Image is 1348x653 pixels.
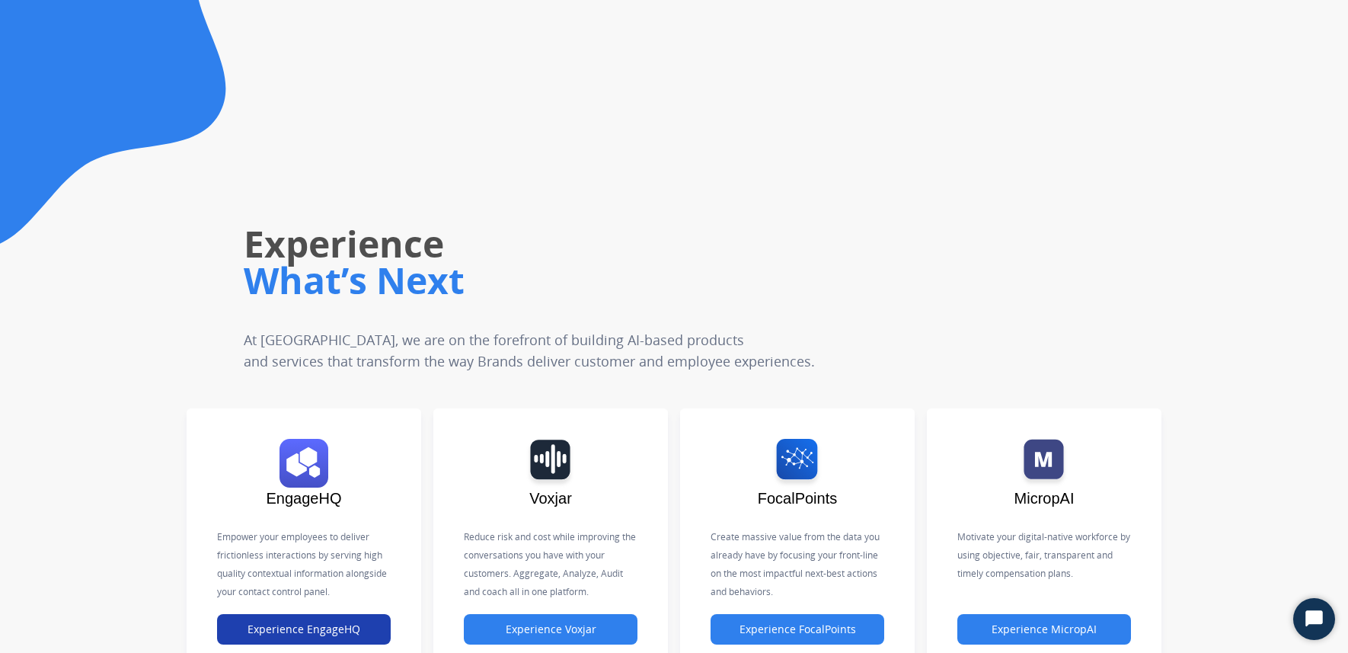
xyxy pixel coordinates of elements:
[464,623,637,636] a: Experience Voxjar
[1293,598,1335,640] button: Start Chat
[225,439,383,488] img: logo
[957,623,1131,636] a: Experience MicropAI
[718,439,877,488] img: logo
[1014,490,1075,507] span: MicropAI
[244,219,956,268] h1: Experience
[711,623,884,636] a: Experience FocalPoints
[1304,609,1325,630] svg: Open Chat
[471,439,630,488] img: logo
[217,528,391,601] p: Empower your employees to deliver frictionless interactions by serving high quality contextual in...
[244,256,956,305] h1: What’s Next
[957,614,1131,645] button: Experience MicropAI
[957,528,1131,583] p: Motivate your digital-native workforce by using objective, fair, transparent and timely compensat...
[217,614,391,645] button: Experience EngageHQ
[758,490,838,507] span: FocalPoints
[965,439,1123,488] img: logo
[217,623,391,636] a: Experience EngageHQ
[244,329,858,372] p: At [GEOGRAPHIC_DATA], we are on the forefront of building AI-based products and services that tra...
[711,614,884,645] button: Experience FocalPoints
[529,490,572,507] span: Voxjar
[464,614,637,645] button: Experience Voxjar
[267,490,342,507] span: EngageHQ
[711,528,884,601] p: Create massive value from the data you already have by focusing your front-line on the most impac...
[464,528,637,601] p: Reduce risk and cost while improving the conversations you have with your customers. Aggregate, A...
